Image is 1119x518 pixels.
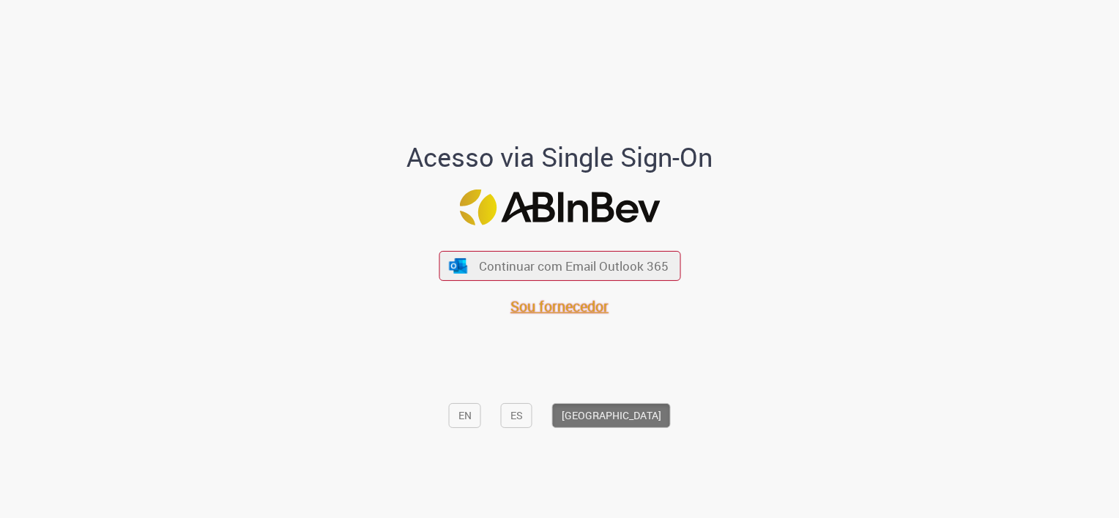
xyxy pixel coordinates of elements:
button: ícone Azure/Microsoft 360 Continuar com Email Outlook 365 [439,251,680,281]
h1: Acesso via Single Sign-On [357,143,763,172]
button: ES [501,403,532,428]
a: Sou fornecedor [510,296,609,316]
button: [GEOGRAPHIC_DATA] [552,403,671,428]
button: EN [449,403,481,428]
span: Continuar com Email Outlook 365 [479,258,669,274]
img: ícone Azure/Microsoft 360 [448,258,469,274]
img: Logo ABInBev [459,189,660,225]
